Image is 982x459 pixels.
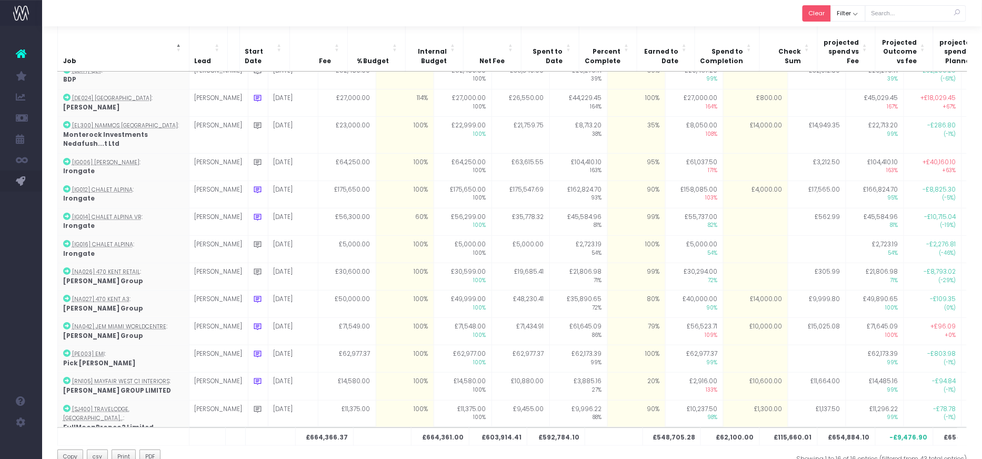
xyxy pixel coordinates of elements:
span: 100% [851,304,898,312]
span: Percent Complete [585,47,621,66]
span: +67% [909,103,956,111]
th: Projected Outcome vs fee: Activate to sort: Activate to sort: Activate to sort: Activate to sort:... [875,23,933,71]
td: £55,737.00 [665,208,723,235]
td: £64,250.00 [318,153,376,181]
td: £49,890.65 [846,291,904,318]
td: £27,000.00 [665,89,723,117]
th: Lead: Activate to sort: Activate to sort: Activate to sort: Activate to sort: Activate to sort: A... [189,23,227,71]
td: 100% [376,236,434,263]
td: £56,300.00 [318,208,376,235]
th: Net Fee: Activate to sort: Activate to sort: Activate to sort: Activate to sort: Activate to sort... [463,23,521,71]
td: £2,916.00 [665,373,723,400]
span: Fee [319,57,332,66]
span: (-5%) [909,194,956,202]
abbr: [IG006] Marina Villa [72,158,139,166]
td: 100% [376,181,434,208]
td: : [57,117,189,154]
td: £21,806.98 [549,263,607,291]
span: Projected Outcome vs fee [881,38,917,66]
span: Job [63,57,76,66]
td: £61,037.50 [665,153,723,181]
td: £49,999.00 [434,291,492,318]
td: £10,237.50 [665,400,723,436]
td: £166,824.70 [846,181,904,208]
span: (-1%) [909,359,956,367]
td: 35% [607,117,665,154]
td: £5,000.00 [434,236,492,263]
span: -£10,715.04 [925,213,956,222]
span: 39% [851,75,898,83]
td: [DATE] [268,181,318,208]
td: [PERSON_NAME] [189,89,248,117]
td: £64,250.00 [434,153,492,181]
span: 99% [851,386,898,394]
td: : [57,291,189,318]
span: 27% [555,386,602,394]
td: £562.99 [788,208,846,235]
span: 100% [851,332,898,340]
td: £50,000.00 [318,291,376,318]
td: £52,480.00 [434,62,492,89]
td: £14,485.16 [846,373,904,400]
td: £175,547.69 [492,181,549,208]
span: 163% [851,167,898,175]
td: : [57,345,189,373]
strong: Irongate [63,194,95,203]
span: -£8,793.02 [924,267,956,277]
span: 100% [439,167,486,175]
td: 100% [376,318,434,345]
td: 100% [607,236,665,263]
span: 171% [671,167,718,175]
span: % Budget [357,57,389,66]
td: [DATE] [268,263,318,291]
td: £45,029.45 [846,89,904,117]
th: Percent Complete: Activate to sort: Activate to sort: Activate to sort: Activate to sort: Activat... [579,23,637,71]
span: 99% [851,359,898,367]
td: 100% [607,345,665,373]
span: Spent to Date [527,47,563,66]
strong: Pick [PERSON_NAME] [63,359,135,367]
td: £35,340.00 [492,62,549,89]
abbr: [IG014] Chalet Alpina VR [72,213,142,221]
td: 100% [376,117,434,154]
td: [DATE] [268,62,318,89]
abbr: [NA042] JEM Miami Worldcentre [72,323,166,331]
span: Lead [195,57,212,66]
td: £14,949.35 [788,117,846,154]
span: projected spend vs Fee [823,38,859,66]
td: [DATE] [268,400,318,436]
span: 164% [671,103,718,111]
td: £15,025.08 [788,318,846,345]
td: £17,565.00 [788,181,846,208]
abbr: [EL300] Nammos Maldives [72,122,178,129]
td: [PERSON_NAME] [189,400,248,436]
td: £175,650.00 [434,181,492,208]
span: 100% [439,304,486,312]
span: 81% [555,222,602,229]
span: 100% [439,103,486,111]
td: [DATE] [268,153,318,181]
td: £158,085.00 [665,181,723,208]
td: [PERSON_NAME] [189,181,248,208]
td: £20,279.71 [846,62,904,89]
td: [DATE] [268,345,318,373]
td: £20,279.71 [549,62,607,89]
span: -£803.98 [928,350,956,359]
td: 90% [607,181,665,208]
td: : [57,181,189,208]
strong: Irongate [63,167,95,175]
abbr: [RN105] Mayfair West C1 Interiors [72,377,169,385]
td: £48,230.41 [492,291,549,318]
abbr: [PE003] EMI [72,350,105,358]
td: £61,645.09 [549,318,607,345]
td: £62,977.37 [492,345,549,373]
span: 72% [671,277,718,285]
td: 95% [607,153,665,181]
td: £62,977.37 [665,345,723,373]
td: £27,000.00 [434,89,492,117]
td: £4,000.00 [723,181,788,208]
td: £40,000.00 [665,291,723,318]
td: £20,467.20 [665,62,723,89]
span: 109% [671,332,718,340]
td: £9,455.00 [492,400,549,436]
